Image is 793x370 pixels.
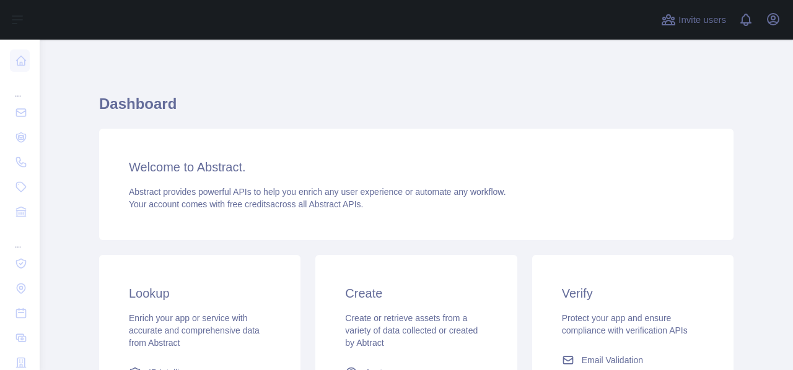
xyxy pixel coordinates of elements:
h1: Dashboard [99,94,734,124]
h3: Lookup [129,285,271,302]
span: Protect your app and ensure compliance with verification APIs [562,313,688,335]
h3: Verify [562,285,704,302]
button: Invite users [659,10,729,30]
span: Email Validation [582,354,643,366]
span: Abstract provides powerful APIs to help you enrich any user experience or automate any workflow. [129,187,506,197]
div: ... [10,74,30,99]
span: free credits [227,199,270,209]
span: Invite users [678,13,726,27]
h3: Welcome to Abstract. [129,158,704,176]
h3: Create [345,285,487,302]
div: ... [10,225,30,250]
span: Your account comes with across all Abstract APIs. [129,199,363,209]
span: Create or retrieve assets from a variety of data collected or created by Abtract [345,313,478,348]
span: Enrich your app or service with accurate and comprehensive data from Abstract [129,313,260,348]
